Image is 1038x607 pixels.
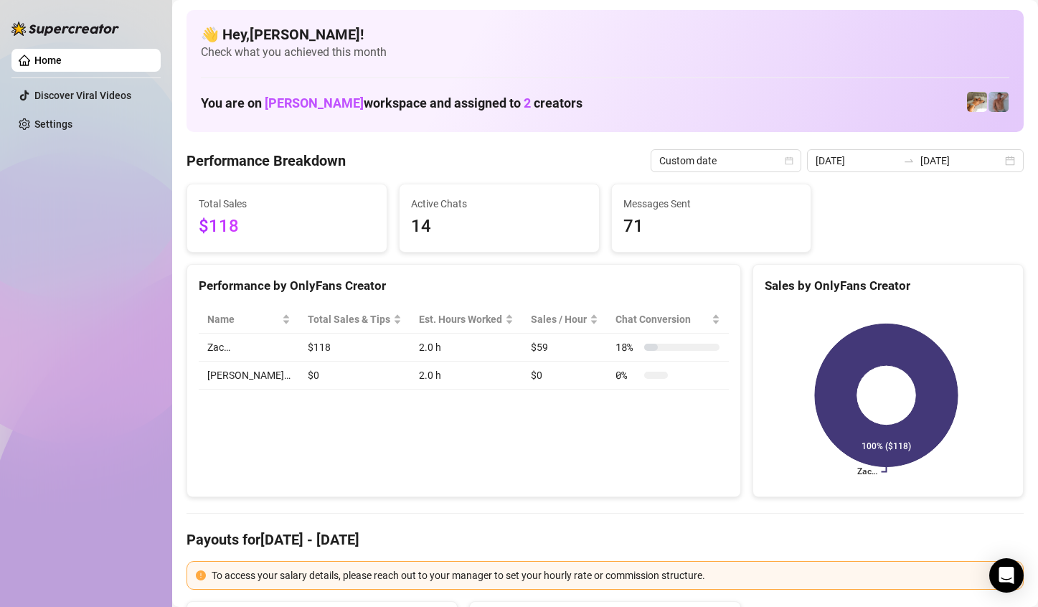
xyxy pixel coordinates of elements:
[765,276,1011,296] div: Sales by OnlyFans Creator
[903,155,915,166] span: swap-right
[623,196,800,212] span: Messages Sent
[920,153,1002,169] input: End date
[199,276,729,296] div: Performance by OnlyFans Creator
[308,311,390,327] span: Total Sales & Tips
[410,362,522,390] td: 2.0 h
[531,311,587,327] span: Sales / Hour
[199,362,299,390] td: [PERSON_NAME]…
[207,311,279,327] span: Name
[11,22,119,36] img: logo-BBDzfeDw.svg
[34,118,72,130] a: Settings
[199,213,375,240] span: $118
[299,334,410,362] td: $118
[785,156,793,165] span: calendar
[201,95,582,111] h1: You are on workspace and assigned to creators
[299,306,410,334] th: Total Sales & Tips
[212,568,1014,583] div: To access your salary details, please reach out to your manager to set your hourly rate or commis...
[816,153,897,169] input: Start date
[411,213,588,240] span: 14
[201,24,1009,44] h4: 👋 Hey, [PERSON_NAME] !
[989,558,1024,593] div: Open Intercom Messenger
[615,367,638,383] span: 0 %
[187,151,346,171] h4: Performance Breakdown
[201,44,1009,60] span: Check what you achieved this month
[411,196,588,212] span: Active Chats
[34,55,62,66] a: Home
[522,334,607,362] td: $59
[524,95,531,110] span: 2
[903,155,915,166] span: to
[265,95,364,110] span: [PERSON_NAME]
[522,306,607,334] th: Sales / Hour
[659,150,793,171] span: Custom date
[34,90,131,101] a: Discover Viral Videos
[199,196,375,212] span: Total Sales
[419,311,502,327] div: Est. Hours Worked
[199,306,299,334] th: Name
[607,306,728,334] th: Chat Conversion
[989,92,1009,112] img: Joey
[857,467,877,477] text: Zac…
[623,213,800,240] span: 71
[615,311,708,327] span: Chat Conversion
[199,334,299,362] td: Zac…
[522,362,607,390] td: $0
[410,334,522,362] td: 2.0 h
[615,339,638,355] span: 18 %
[187,530,1024,550] h4: Payouts for [DATE] - [DATE]
[967,92,987,112] img: Zac
[299,362,410,390] td: $0
[196,570,206,580] span: exclamation-circle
